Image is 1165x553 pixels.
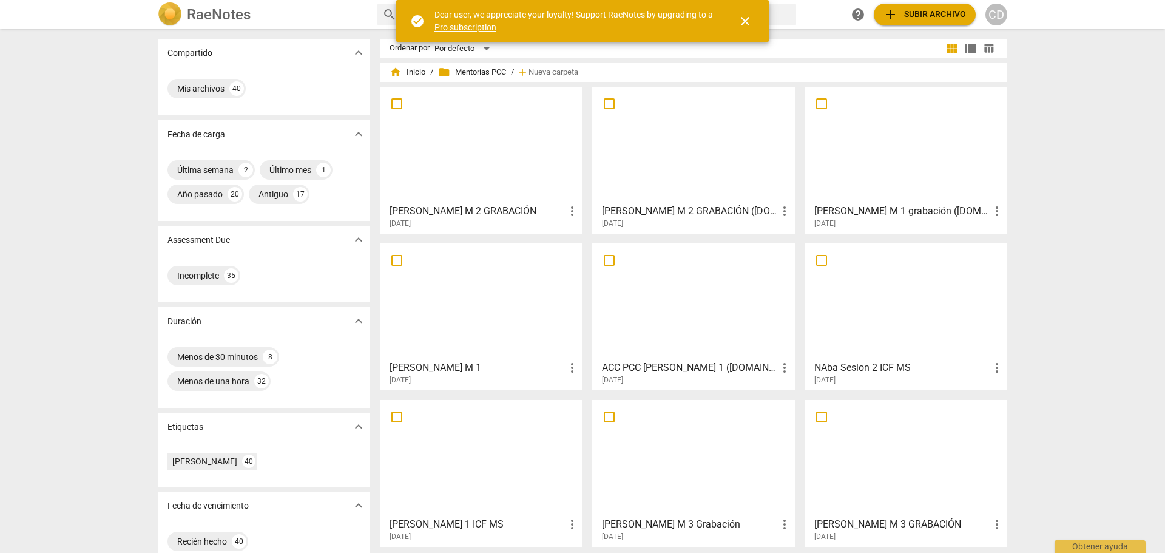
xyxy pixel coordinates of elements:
[167,421,203,433] p: Etiquetas
[254,374,269,388] div: 32
[242,455,255,468] div: 40
[814,517,990,532] h3: Ana Durá M 3 GRABACIÓN
[602,375,623,385] span: [DATE]
[990,204,1004,219] span: more_vert
[167,47,212,59] p: Compartido
[238,163,253,177] div: 2
[979,39,998,58] button: Tabla
[1055,540,1146,553] div: Obtener ayuda
[602,517,777,532] h3: Alvaro Leal M 3 Grabación
[602,204,777,219] h3: Sandra D. M 2 GRABACIÓN (online-audio-converter.com)
[516,66,528,78] span: add
[158,2,182,27] img: Logo
[390,66,402,78] span: home
[390,375,411,385] span: [DATE]
[351,232,366,247] span: expand_more
[602,219,623,229] span: [DATE]
[172,455,237,467] div: [PERSON_NAME]
[983,42,994,54] span: table_chart
[349,418,368,436] button: Mostrar más
[777,361,792,375] span: more_vert
[565,517,579,532] span: more_vert
[293,187,308,202] div: 17
[961,39,979,58] button: Lista
[596,404,791,541] a: [PERSON_NAME] M 3 Grabación[DATE]
[349,312,368,330] button: Mostrar más
[269,164,311,176] div: Último mes
[438,66,506,78] span: Mentorías PCC
[596,248,791,385] a: ACC PCC [PERSON_NAME] 1 ([DOMAIN_NAME])[DATE]
[434,22,496,32] a: Pro subscription
[390,204,565,219] h3: Vanesa Muñoz M 2 GRABACIÓN
[814,219,836,229] span: [DATE]
[177,83,225,95] div: Mis archivos
[351,127,366,141] span: expand_more
[814,204,990,219] h3: Sandra D. M 1 grabación (online-audio-converter.com)
[384,248,578,385] a: [PERSON_NAME] M 1[DATE]
[158,2,368,27] a: LogoRaeNotes
[731,7,760,36] button: Cerrar
[883,7,898,22] span: add
[809,248,1003,385] a: NAba Sesion 2 ICF MS[DATE]
[224,268,238,283] div: 35
[351,46,366,60] span: expand_more
[963,41,978,56] span: view_list
[349,497,368,515] button: Mostrar más
[384,91,578,228] a: [PERSON_NAME] M 2 GRABACIÓN[DATE]
[349,231,368,249] button: Mostrar más
[809,404,1003,541] a: [PERSON_NAME] M 3 GRABACIÓN[DATE]
[410,14,425,29] span: check_circle
[177,351,258,363] div: Menos de 30 minutos
[232,534,246,549] div: 40
[814,375,836,385] span: [DATE]
[602,532,623,542] span: [DATE]
[565,361,579,375] span: more_vert
[738,14,752,29] span: close
[351,419,366,434] span: expand_more
[228,187,242,202] div: 20
[390,66,425,78] span: Inicio
[777,517,792,532] span: more_vert
[390,219,411,229] span: [DATE]
[777,204,792,219] span: more_vert
[438,66,450,78] span: folder
[390,517,565,532] h3: Naba Sesión 1 ICF MS
[177,164,234,176] div: Última semana
[177,535,227,548] div: Recién hecho
[945,41,959,56] span: view_module
[177,270,219,282] div: Incomplete
[809,91,1003,228] a: [PERSON_NAME] M 1 grabación ([DOMAIN_NAME])[DATE]
[390,361,565,375] h3: Vanesa Muñoz M 1
[382,7,397,22] span: search
[390,532,411,542] span: [DATE]
[985,4,1007,25] button: CD
[847,4,869,25] a: Obtener ayuda
[434,39,494,58] div: Por defecto
[384,404,578,541] a: [PERSON_NAME] 1 ICF MS[DATE]
[528,68,578,77] span: Nueva carpeta
[434,8,716,33] div: Dear user, we appreciate your loyalty! Support RaeNotes by upgrading to a
[167,315,201,328] p: Duración
[814,361,990,375] h3: NAba Sesion 2 ICF MS
[943,39,961,58] button: Cuadrícula
[167,128,225,141] p: Fecha de carga
[316,163,331,177] div: 1
[351,314,366,328] span: expand_more
[349,125,368,143] button: Mostrar más
[430,68,433,77] span: /
[390,44,430,53] div: Ordenar por
[874,4,976,25] button: Subir
[229,81,244,96] div: 40
[177,188,223,200] div: Año pasado
[167,500,249,512] p: Fecha de vencimiento
[351,498,366,513] span: expand_more
[851,7,865,22] span: help
[596,91,791,228] a: [PERSON_NAME] M 2 GRABACIÓN ([DOMAIN_NAME])[DATE]
[883,7,966,22] span: Subir archivo
[177,375,249,387] div: Menos de una hora
[990,517,1004,532] span: more_vert
[602,361,777,375] h3: ACC PCC Sara M 1 (online-audio-converter.com)
[349,44,368,62] button: Mostrar más
[263,350,277,364] div: 8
